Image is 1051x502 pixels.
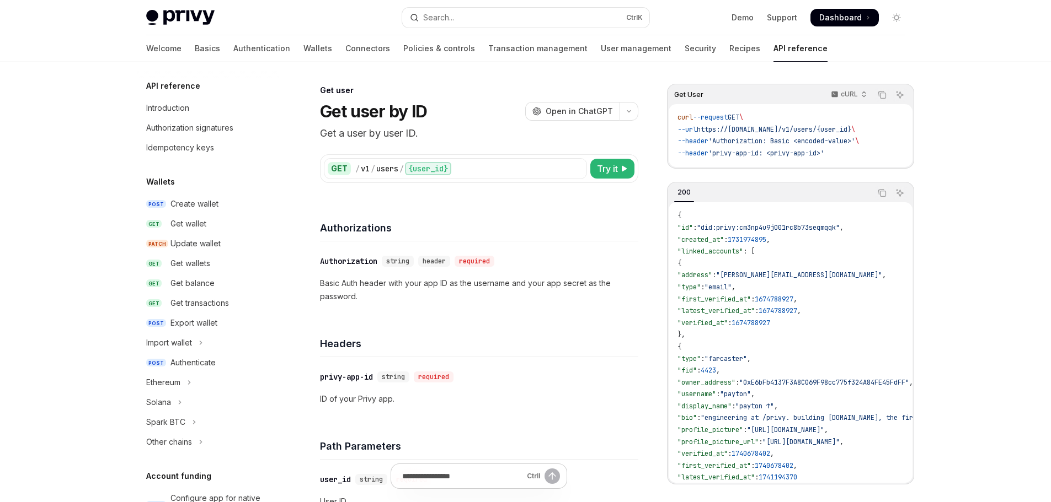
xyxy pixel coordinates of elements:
span: "created_at" [677,235,724,244]
span: "first_verified_at" [677,295,751,304]
div: Introduction [146,101,189,115]
span: , [774,402,778,411]
span: , [840,438,844,446]
span: "email" [705,283,732,292]
div: Authorization [320,256,377,267]
span: GET [728,113,739,122]
div: Ethereum [146,376,180,389]
span: : [701,283,705,292]
span: \ [739,113,743,122]
span: : [712,271,716,279]
span: , [732,283,735,292]
div: required [414,371,454,382]
a: Introduction [137,98,279,118]
span: , [770,449,774,458]
a: Idempotency keys [137,138,279,158]
span: : [755,473,759,482]
a: User management [601,35,671,62]
div: Solana [146,396,171,409]
button: Open in ChatGPT [525,102,620,121]
span: "payton" [720,390,751,398]
span: "type" [677,283,701,292]
span: GET [146,299,162,307]
span: "profile_picture" [677,425,743,434]
span: 4423 [701,366,716,375]
div: / [399,163,404,174]
input: Ask a question... [402,464,522,488]
div: Get transactions [170,296,229,310]
span: header [423,257,446,266]
span: , [716,366,720,375]
span: "verified_at" [677,449,728,458]
a: Authentication [233,35,290,62]
a: GETGet balance [137,273,279,293]
div: Get user [320,85,638,96]
a: Wallets [303,35,332,62]
span: string [382,373,405,381]
span: : [728,449,732,458]
span: string [386,257,409,266]
button: Try it [590,159,634,179]
div: Spark BTC [146,415,185,429]
span: : [724,235,728,244]
div: Import wallet [146,336,192,349]
span: , [797,306,801,315]
button: Open search [402,8,649,28]
span: "latest_verified_at" [677,306,755,315]
span: , [747,354,751,363]
div: Get wallets [170,257,210,270]
div: users [376,163,398,174]
p: cURL [841,90,858,99]
a: POSTExport wallet [137,313,279,333]
span: Open in ChatGPT [546,106,613,117]
button: Toggle Solana section [137,392,279,412]
span: , [793,461,797,470]
a: PATCHUpdate wallet [137,234,279,253]
span: : [751,461,755,470]
span: "[URL][DOMAIN_NAME]" [762,438,840,446]
span: "username" [677,390,716,398]
span: 1740678402 [755,461,793,470]
button: Send message [545,468,560,484]
h4: Headers [320,336,638,351]
a: Welcome [146,35,182,62]
h4: Path Parameters [320,439,638,454]
p: ID of your Privy app. [320,392,638,406]
span: --header [677,137,708,145]
span: "display_name" [677,402,732,411]
div: 200 [674,186,694,199]
span: : [693,223,697,232]
h5: Account funding [146,469,211,483]
span: "bio" [677,413,697,422]
span: { [677,342,681,351]
span: 1674788927 [759,306,797,315]
span: , [909,378,913,387]
span: \ [855,137,859,145]
span: 1731974895 [728,235,766,244]
span: "owner_address" [677,378,735,387]
span: GET [146,260,162,268]
span: : [ [743,247,755,256]
div: Create wallet [170,197,218,210]
p: Get a user by user ID. [320,126,638,141]
button: Toggle Ethereum section [137,373,279,392]
span: 'privy-app-id: <privy-app-id>' [708,149,824,158]
span: "payton ↑" [735,402,774,411]
span: Dashboard [819,12,862,23]
span: Ctrl K [626,13,643,22]
span: "[PERSON_NAME][EMAIL_ADDRESS][DOMAIN_NAME]" [716,271,882,279]
div: privy-app-id [320,371,373,382]
button: Toggle Other chains section [137,432,279,452]
button: Toggle Spark BTC section [137,412,279,432]
span: "profile_picture_url" [677,438,759,446]
span: { [677,259,681,268]
span: , [751,390,755,398]
button: Ask AI [893,186,907,200]
span: , [882,271,886,279]
span: POST [146,319,166,327]
div: Idempotency keys [146,141,214,154]
button: Copy the contents from the code block [875,88,889,102]
a: Policies & controls [403,35,475,62]
button: Ask AI [893,88,907,102]
span: "0xE6bFb4137F3A8C069F98cc775f324A84FE45FdFF" [739,378,909,387]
